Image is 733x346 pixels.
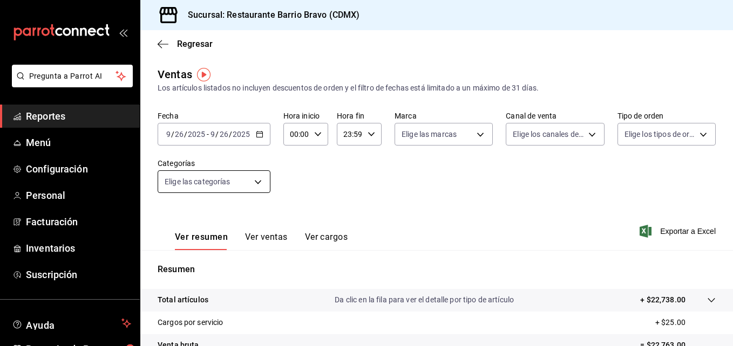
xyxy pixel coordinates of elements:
span: Elige las marcas [402,129,457,140]
label: Canal de venta [506,112,604,120]
button: open_drawer_menu [119,28,127,37]
h3: Sucursal: Restaurante Barrio Bravo (CDMX) [179,9,359,22]
span: Pregunta a Parrot AI [29,71,116,82]
div: Los artículos listados no incluyen descuentos de orden y el filtro de fechas está limitado a un m... [158,82,716,94]
font: Menú [26,137,51,148]
font: Suscripción [26,269,77,280]
button: Ver cargos [305,232,348,250]
p: Total artículos [158,294,208,306]
span: / [184,130,187,139]
label: Hora fin [337,112,382,120]
font: Configuración [26,163,88,175]
a: Pregunta a Parrot AI [8,78,133,89]
font: Exportar a Excel [660,227,716,236]
input: -- [219,130,229,139]
img: Marcador de información sobre herramientas [197,68,211,81]
input: -- [166,130,171,139]
p: Da clic en la fila para ver el detalle por tipo de artículo [335,294,514,306]
p: + $25.00 [655,317,716,328]
font: Inventarios [26,243,75,254]
span: Elige los canales de venta [513,129,584,140]
button: Exportar a Excel [642,225,716,238]
input: -- [210,130,215,139]
span: / [215,130,219,139]
p: Cargos por servicio [158,317,223,328]
font: Reportes [26,110,65,122]
p: + $22,738.00 [640,294,686,306]
button: Ver ventas [245,232,288,250]
span: / [229,130,232,139]
font: Facturación [26,216,78,227]
input: ---- [232,130,250,139]
input: ---- [187,130,206,139]
button: Regresar [158,39,213,49]
label: Categorías [158,160,270,167]
label: Tipo de orden [617,112,716,120]
span: Ayuda [26,317,117,330]
label: Marca [395,112,493,120]
span: Regresar [177,39,213,49]
span: Elige las categorías [165,176,230,187]
input: -- [174,130,184,139]
font: Personal [26,190,65,201]
div: Ventas [158,66,192,82]
font: Ver resumen [175,232,228,243]
span: / [171,130,174,139]
span: Elige los tipos de orden [625,129,696,140]
div: Pestañas de navegación [175,232,348,250]
label: Fecha [158,112,270,120]
p: Resumen [158,263,716,276]
button: Pregunta a Parrot AI [12,65,133,87]
label: Hora inicio [283,112,328,120]
span: - [207,130,209,139]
